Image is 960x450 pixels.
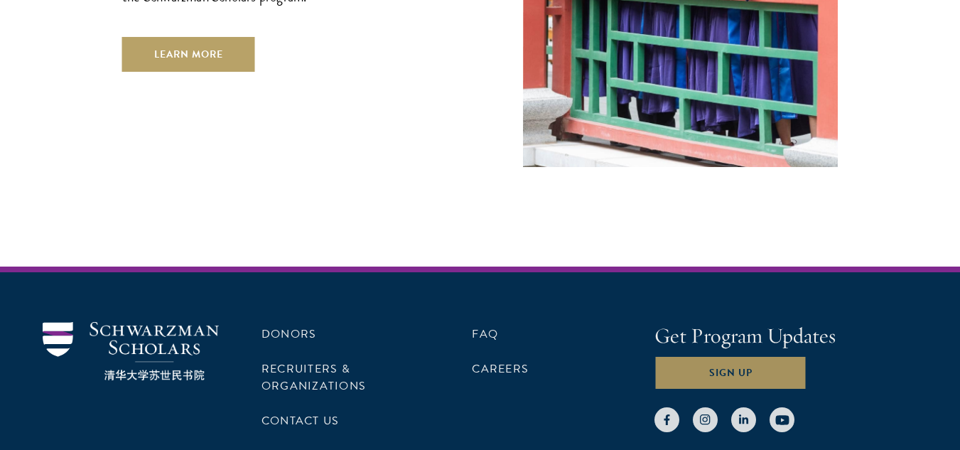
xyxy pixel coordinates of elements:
a: Recruiters & Organizations [261,360,366,395]
a: Contact Us [261,412,339,429]
a: FAQ [472,326,498,343]
img: Schwarzman Scholars [43,322,219,381]
a: Careers [472,360,529,377]
a: Learn More [122,37,255,71]
h4: Get Program Updates [654,322,917,350]
button: Sign Up [654,355,807,390]
a: Donors [261,326,316,343]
